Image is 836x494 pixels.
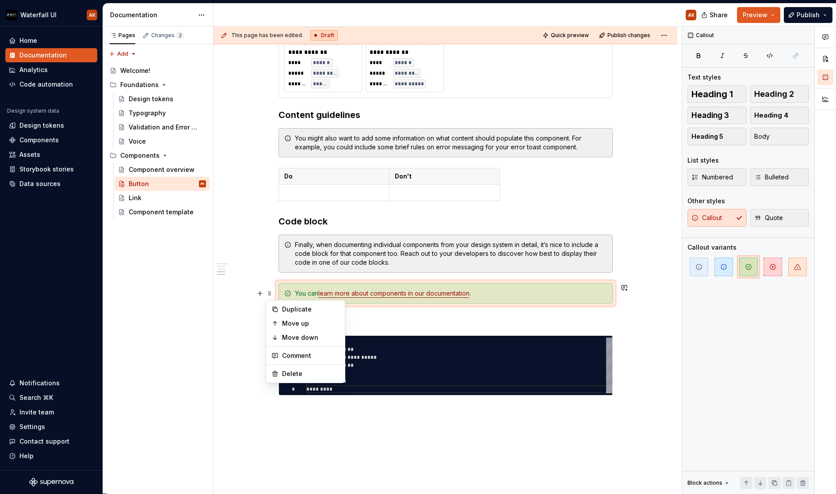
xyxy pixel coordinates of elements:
button: Numbered [687,168,747,186]
div: Block actions [687,479,722,486]
button: Waterfall UIAK [2,5,101,24]
button: Contact support [5,434,97,448]
div: List styles [687,156,719,165]
a: ButtonAK [115,177,210,191]
a: Storybook stories [5,162,97,176]
span: Quote [754,213,783,222]
a: Component overview [115,163,210,177]
a: Voice [115,134,210,148]
button: Preview [737,7,780,23]
span: Heading 2 [754,90,794,99]
a: Link [115,191,210,205]
span: Preview [743,11,767,19]
div: Comment [282,351,340,360]
div: Invite team [19,408,54,417]
span: Publish [797,11,820,19]
div: Other styles [687,197,725,205]
div: Component overview [129,165,195,174]
div: Code automation [19,80,73,89]
div: Components [106,148,210,163]
a: Components [5,133,97,147]
span: Heading 3 [691,111,729,120]
div: Documentation [110,11,194,19]
div: Button [129,179,149,188]
svg: Supernova Logo [29,478,73,486]
div: Waterfall UI [20,11,57,19]
a: Welcome! [106,64,210,78]
div: Foundations [106,78,210,92]
div: Notifications [19,379,60,388]
span: Quick preview [551,32,589,39]
div: Move down [282,333,340,342]
span: Bulleted [754,173,789,182]
span: Numbered [691,173,733,182]
a: Documentation [5,48,97,62]
button: Share [697,7,733,23]
div: Components [19,136,59,144]
h3: Code block [279,215,613,228]
div: Block actions [687,477,730,489]
a: Analytics [5,63,97,77]
span: Heading 4 [754,111,788,120]
span: Heading 1 [691,90,733,99]
span: This page has been edited. [231,32,303,39]
a: Settings [5,420,97,434]
button: Heading 4 [750,106,809,124]
div: Search ⌘K [19,393,53,402]
button: Notifications [5,376,97,390]
div: Pages [110,32,135,39]
div: Design tokens [19,121,64,130]
span: Heading 5 [691,132,723,141]
div: Delete [282,369,340,378]
span: Add [117,50,128,57]
div: You might also want to add some information on what content should populate this component. For e... [295,134,607,152]
div: Text styles [687,73,721,82]
div: Typography [129,109,166,118]
div: Home [19,36,37,45]
strong: Don't [395,172,412,180]
div: Foundations [120,80,159,89]
div: Components [120,151,160,160]
button: Add [106,48,139,60]
div: Duplicate [282,305,340,314]
div: AK [688,11,695,19]
div: Callout variants [687,243,737,252]
button: Heading 1 [687,85,747,103]
button: Heading 5 [687,128,747,145]
a: Data sources [5,177,97,191]
button: Publish changes [596,29,654,42]
div: Documentation [19,51,67,60]
a: Typography [115,106,210,120]
div: Welcome! [120,66,150,75]
span: 2 [176,32,183,39]
div: AK [200,179,205,188]
a: Home [5,34,97,48]
a: learn more about components in our documentation [318,289,470,297]
div: Changes [151,32,183,39]
div: Validation and Error Messages [129,123,202,132]
button: Heading 3 [687,106,747,124]
div: Finally, when documenting individual components from your design system in detail, it’s nice to i... [295,240,607,267]
a: Design tokens [5,118,97,133]
div: Move up [282,319,340,328]
button: Search ⌘K [5,391,97,405]
a: Assets [5,148,97,162]
div: You can . [295,289,607,298]
button: Body [750,128,809,145]
div: AK [89,11,95,19]
button: Quick preview [540,29,593,42]
div: Page tree [106,64,210,219]
div: Data sources [19,179,61,188]
a: Component template [115,205,210,219]
div: Design tokens [129,95,173,103]
button: Help [5,449,97,463]
span: Publish changes [607,32,650,39]
div: Settings [19,422,45,431]
h3: Content guidelines [279,109,613,121]
button: Bulleted [750,168,809,186]
div: Help [19,452,34,460]
div: Link [129,194,141,202]
div: Voice [129,137,146,146]
span: Draft [321,32,334,39]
